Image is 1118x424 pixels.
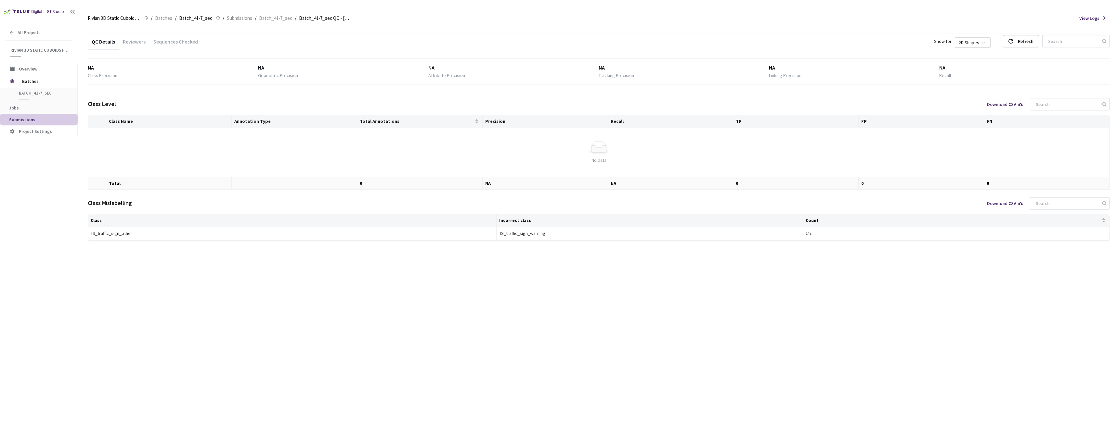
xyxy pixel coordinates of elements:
div: Class Level [88,99,116,109]
input: Search [1032,98,1101,110]
td: 0 [357,177,483,190]
span: All Projects [18,30,41,35]
td: 0 [733,177,859,190]
td: NA [483,177,608,190]
div: NA [428,64,599,72]
div: NA [258,64,428,72]
span: Batch_41-7_sec [179,14,212,22]
span: Submissions [227,14,252,22]
th: TP [733,115,859,128]
div: Linking Precision [769,72,801,79]
div: NA [769,64,939,72]
a: Batch_41-7_sec [258,14,293,21]
span: Batch_41-7_sec [19,90,67,96]
div: TS_traffic_sign_other [91,230,162,237]
div: Download CSV [987,201,1023,206]
span: Show for [934,38,952,45]
div: GT Studio [47,8,64,15]
td: 0 [859,177,984,190]
span: Batch_41-7_sec [259,14,292,22]
span: Batches [22,75,67,88]
div: Download CSV [987,102,1023,107]
div: Attribute Precision [428,72,465,79]
th: Total Annotations [357,115,483,128]
li: / [223,14,224,22]
th: FN [984,115,1110,128]
th: Precision [483,115,608,128]
a: Count [806,218,819,223]
div: Sequences Checked [149,38,202,49]
span: Rivian 3D Static Cuboids fixed[2024-25] [88,14,140,22]
span: Batch_41-7_sec QC - [DATE] [299,14,352,22]
div: No data [93,157,1104,164]
th: Recall [608,115,734,128]
div: NA [599,64,769,72]
div: Recall [939,72,951,79]
span: Rivian 3D Static Cuboids fixed[2024-25] [10,47,69,53]
th: Class Name [106,115,232,128]
td: Total [106,177,232,190]
span: Overview [19,66,37,72]
span: Total Annotations [360,119,474,124]
span: View Logs [1079,15,1099,22]
span: 2D Shapes [959,38,987,47]
div: NA [939,64,1110,72]
span: 142 [806,230,816,237]
li: / [295,14,296,22]
div: Tracking Precision [599,72,634,79]
div: Class Precision [88,72,117,79]
div: QC Details [88,38,119,49]
td: 0 [984,177,1110,190]
div: Refresh [1018,35,1033,47]
a: Incorrect class [499,218,531,223]
span: Batches [155,14,172,22]
div: Reviewers [119,38,149,49]
li: / [151,14,152,22]
span: Jobs [9,105,19,111]
span: Project Settings [19,128,52,134]
div: Geometric Precision [258,72,298,79]
li: / [175,14,176,22]
div: TS_traffic_sign_warning [499,230,571,237]
input: Search [1044,35,1101,47]
li: / [255,14,256,22]
div: NA [88,64,258,72]
th: FP [859,115,984,128]
a: Batches [154,14,174,21]
input: Search [1032,198,1101,209]
a: Class [91,218,102,223]
span: Submissions [9,117,35,122]
a: Submissions [226,14,253,21]
div: Class Mislabelling [88,199,132,208]
td: NA [608,177,734,190]
th: Annotation Type [232,115,357,128]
